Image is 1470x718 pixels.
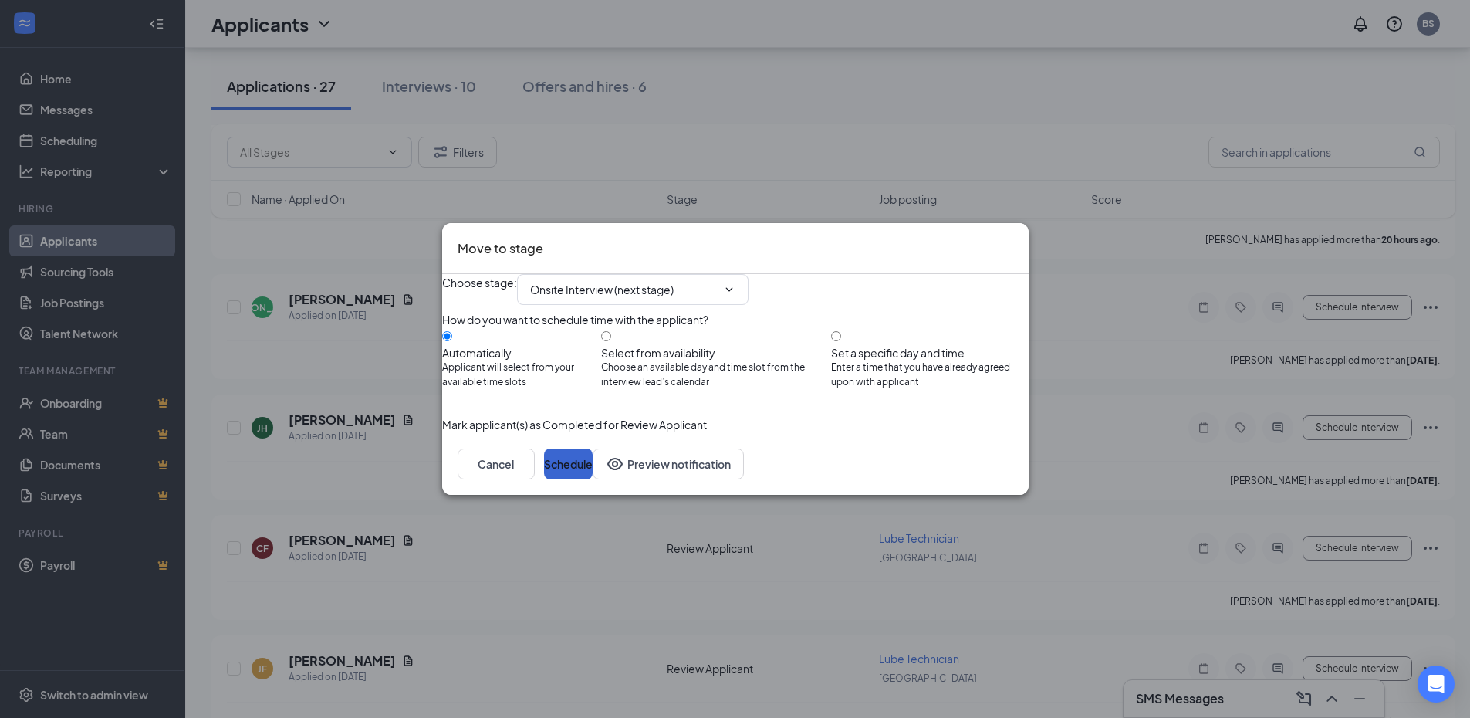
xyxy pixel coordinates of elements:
[442,274,517,305] span: Choose stage :
[606,455,624,473] svg: Eye
[442,311,1029,328] div: How do you want to schedule time with the applicant?
[458,239,543,259] h3: Move to stage
[723,283,735,296] svg: ChevronDown
[458,449,535,479] button: Cancel
[544,449,593,479] button: Schedule
[601,361,831,390] span: Choose an available day and time slot from the interview lead’s calendar
[442,361,602,390] span: Applicant will select from your available time slots
[593,449,744,479] button: Preview notificationEye
[1418,666,1455,703] div: Open Intercom Messenger
[442,416,707,433] span: Mark applicant(s) as Completed for Review Applicant
[442,345,602,361] div: Automatically
[831,345,1028,361] div: Set a specific day and time
[831,361,1028,390] span: Enter a time that you have already agreed upon with applicant
[601,345,831,361] div: Select from availability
